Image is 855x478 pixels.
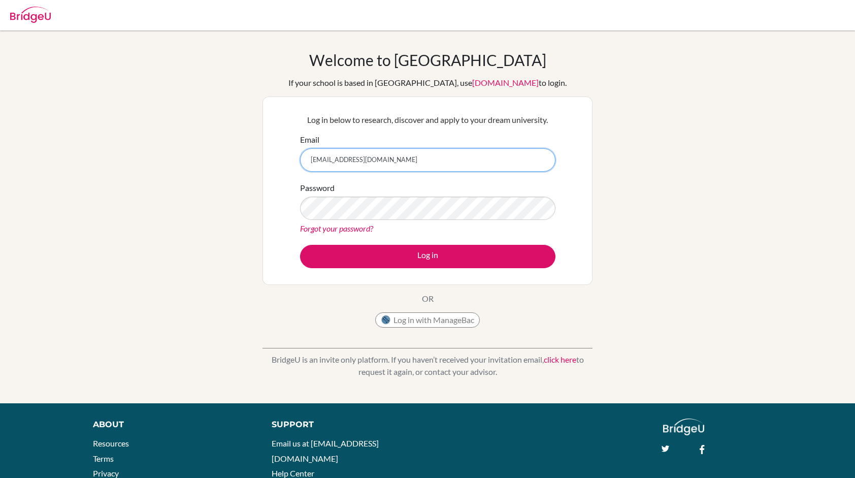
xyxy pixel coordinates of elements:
[93,454,114,463] a: Terms
[93,468,119,478] a: Privacy
[375,312,480,328] button: Log in with ManageBac
[272,468,314,478] a: Help Center
[262,354,593,378] p: BridgeU is an invite only platform. If you haven’t received your invitation email, to request it ...
[300,224,373,233] a: Forgot your password?
[472,78,539,87] a: [DOMAIN_NAME]
[544,355,576,364] a: click here
[10,7,51,23] img: Bridge-U
[300,134,319,146] label: Email
[300,114,555,126] p: Log in below to research, discover and apply to your dream university.
[663,419,704,435] img: logo_white@2x-f4f0deed5e89b7ecb1c2cc34c3e3d731f90f0f143d5ea2071677605dd97b5244.png
[93,419,249,431] div: About
[272,419,416,431] div: Support
[300,182,335,194] label: Password
[300,245,555,268] button: Log in
[93,438,129,448] a: Resources
[288,77,567,89] div: If your school is based in [GEOGRAPHIC_DATA], use to login.
[272,438,379,463] a: Email us at [EMAIL_ADDRESS][DOMAIN_NAME]
[422,293,434,305] p: OR
[309,51,546,69] h1: Welcome to [GEOGRAPHIC_DATA]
